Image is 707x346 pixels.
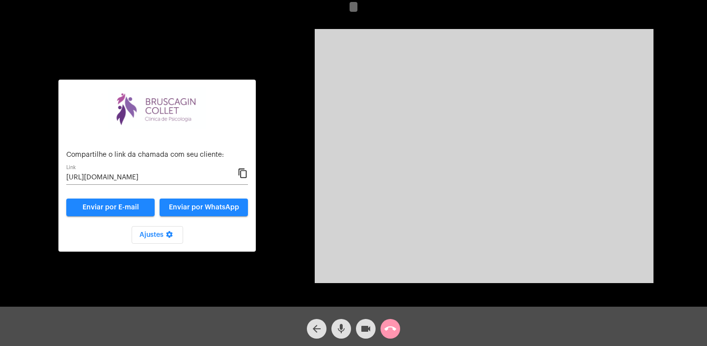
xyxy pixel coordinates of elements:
[160,199,248,216] button: Enviar por WhatsApp
[384,323,396,335] mat-icon: call_end
[66,199,155,216] a: Enviar por E-mail
[169,204,239,211] span: Enviar por WhatsApp
[360,323,372,335] mat-icon: videocam
[82,204,139,211] span: Enviar por E-mail
[238,168,248,179] mat-icon: content_copy
[139,231,175,238] span: Ajustes
[132,226,183,244] button: Ajustes
[66,151,248,159] p: Compartilhe o link da chamada com seu cliente:
[311,323,323,335] mat-icon: arrow_back
[335,323,347,335] mat-icon: mic
[163,231,175,242] mat-icon: settings
[108,87,206,129] img: bdd31f1e-573f-3f90-f05a-aecdfb595b2a.png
